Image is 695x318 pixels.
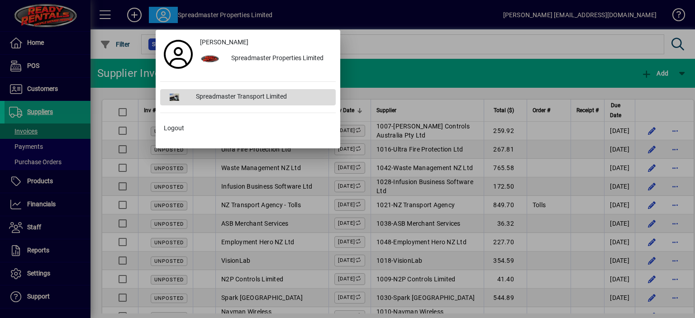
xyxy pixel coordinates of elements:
a: Profile [160,46,196,62]
a: [PERSON_NAME] [196,34,336,51]
div: Spreadmaster Transport Limited [189,89,336,105]
span: Logout [164,123,184,133]
span: [PERSON_NAME] [200,38,248,47]
div: Spreadmaster Properties Limited [224,51,336,67]
button: Logout [160,120,336,137]
button: Spreadmaster Properties Limited [196,51,336,67]
button: Spreadmaster Transport Limited [160,89,336,105]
